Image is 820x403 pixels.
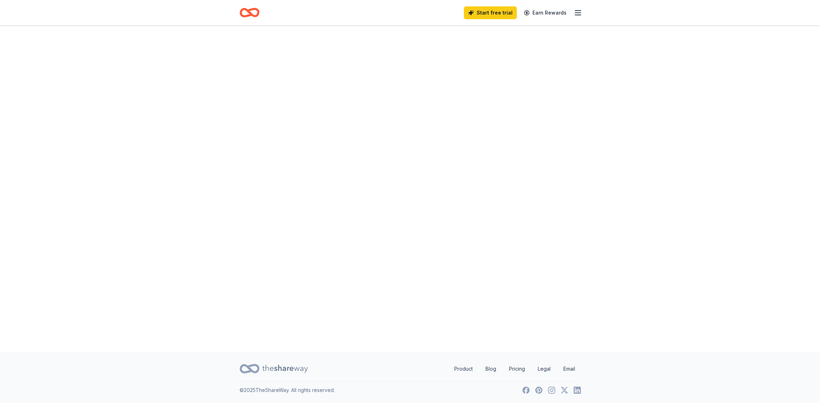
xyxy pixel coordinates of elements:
[449,362,581,376] nav: quick links
[449,362,478,376] a: Product
[520,6,571,19] a: Earn Rewards
[480,362,502,376] a: Blog
[503,362,531,376] a: Pricing
[240,4,259,21] a: Home
[240,386,335,394] p: © 2025 TheShareWay. All rights reserved.
[532,362,556,376] a: Legal
[558,362,581,376] a: Email
[464,6,517,19] a: Start free trial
